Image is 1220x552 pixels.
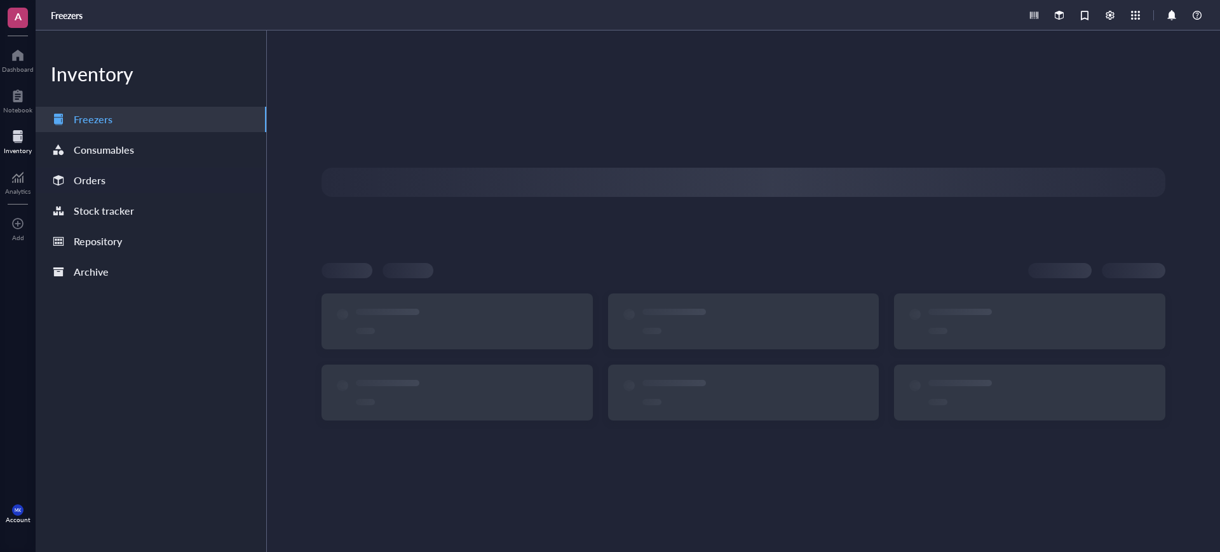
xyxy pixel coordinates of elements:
a: Repository [36,229,266,254]
div: Archive [74,263,109,281]
div: Account [6,516,30,523]
div: Dashboard [2,65,34,73]
div: Repository [74,232,122,250]
span: A [15,8,22,24]
a: Freezers [51,10,85,21]
div: Freezers [74,111,112,128]
div: Stock tracker [74,202,134,220]
a: Notebook [3,86,32,114]
a: Dashboard [2,45,34,73]
a: Consumables [36,137,266,163]
a: Inventory [4,126,32,154]
a: Archive [36,259,266,285]
a: Analytics [5,167,30,195]
div: Analytics [5,187,30,195]
div: Notebook [3,106,32,114]
div: Orders [74,172,105,189]
div: Add [12,234,24,241]
span: MK [15,508,21,513]
a: Stock tracker [36,198,266,224]
div: Inventory [4,147,32,154]
div: Consumables [74,141,134,159]
div: Inventory [36,61,266,86]
a: Freezers [36,107,266,132]
a: Orders [36,168,266,193]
